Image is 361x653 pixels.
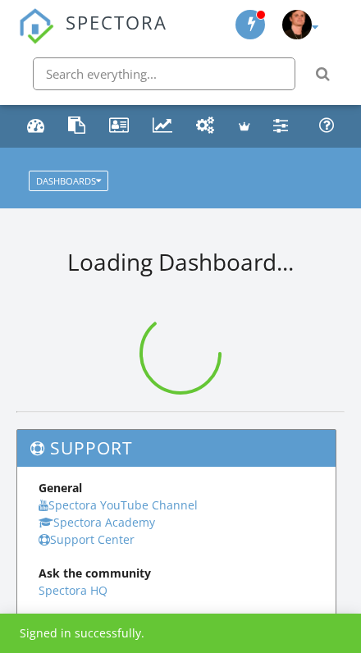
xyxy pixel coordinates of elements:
[33,57,295,90] input: Search everything...
[62,111,92,142] a: Templates
[39,582,107,598] a: Spectora HQ
[36,176,101,185] div: Dashboards
[282,10,312,39] img: untitled_design.png
[233,111,256,142] a: Advanced
[39,497,198,513] a: Spectora YouTube Channel
[21,111,51,142] a: Dashboard
[313,111,340,142] a: Support Center
[66,8,167,34] span: SPECTORA
[39,564,315,582] div: Ask the community
[103,111,135,142] a: Contacts
[18,24,167,56] a: SPECTORA
[147,111,179,142] a: Metrics
[17,430,336,468] h3: Support
[20,625,144,642] div: Signed in successfully.
[29,171,108,191] button: Dashboards
[39,532,135,547] a: Support Center
[18,8,54,44] img: The Best Home Inspection Software - Spectora
[267,111,295,142] a: Settings
[39,514,155,530] a: Spectora Academy
[39,480,82,495] strong: General
[190,111,222,142] a: Automations (Basic)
